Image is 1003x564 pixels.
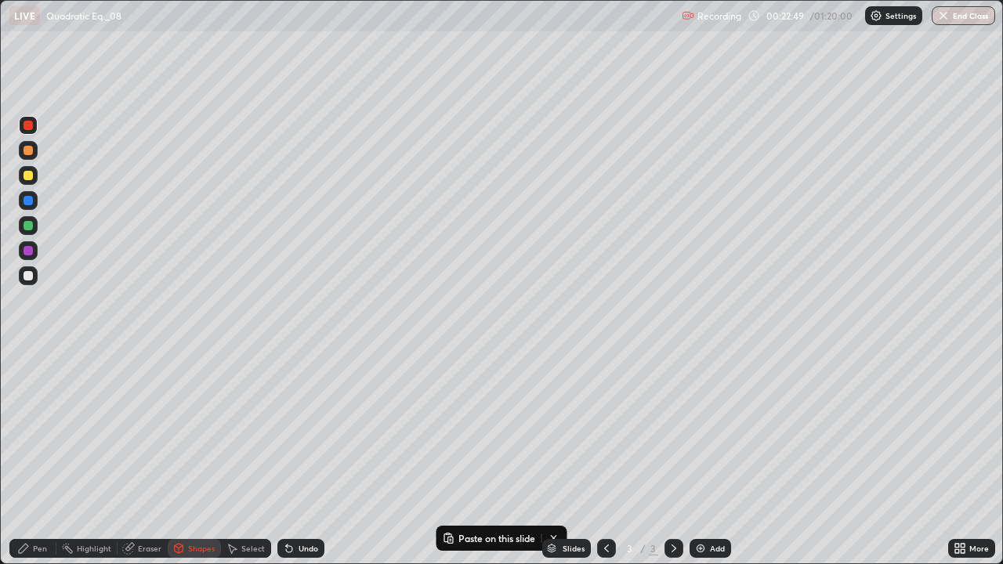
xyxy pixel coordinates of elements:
p: Quadratic Eq._08 [46,9,121,22]
p: Paste on this slide [458,532,535,544]
button: Paste on this slide [440,529,538,548]
div: Slides [563,544,585,552]
p: Recording [697,10,741,22]
div: / [641,544,646,553]
img: end-class-cross [937,9,950,22]
img: class-settings-icons [870,9,882,22]
div: Shapes [188,544,215,552]
div: Add [710,544,725,552]
div: Pen [33,544,47,552]
p: Settings [885,12,916,20]
div: Select [241,544,265,552]
div: Eraser [138,544,161,552]
div: More [969,544,989,552]
button: End Class [932,6,995,25]
div: 3 [622,544,638,553]
div: 3 [649,541,658,555]
p: LIVE [14,9,35,22]
img: add-slide-button [694,542,707,555]
img: recording.375f2c34.svg [682,9,694,22]
div: Highlight [77,544,111,552]
div: Undo [299,544,318,552]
